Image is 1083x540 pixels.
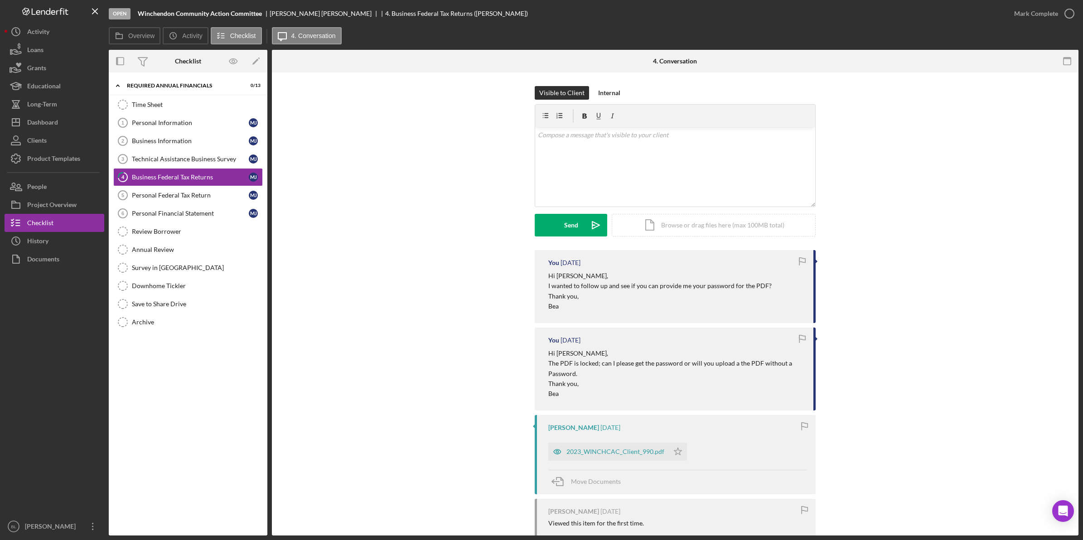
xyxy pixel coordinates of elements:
[182,32,202,39] label: Activity
[113,186,263,204] a: 5Personal Federal Tax ReturnMJ
[23,517,82,538] div: [PERSON_NAME]
[548,301,772,311] p: Bea
[175,58,201,65] div: Checklist
[270,10,379,17] div: [PERSON_NAME] [PERSON_NAME]
[127,83,238,88] div: Required Annual Financials
[594,86,625,100] button: Internal
[27,178,47,198] div: People
[27,232,48,252] div: History
[5,214,104,232] button: Checklist
[566,448,664,455] div: 2023_WINCHCAC_Client_990.pdf
[600,508,620,515] time: 2025-04-12 21:26
[211,27,262,44] button: Checklist
[27,214,53,234] div: Checklist
[5,232,104,250] button: History
[132,137,249,145] div: Business Information
[27,250,59,270] div: Documents
[113,222,263,241] a: Review Borrower
[548,389,804,399] p: Bea
[27,113,58,134] div: Dashboard
[113,241,263,259] a: Annual Review
[11,524,16,529] text: BL
[27,131,47,152] div: Clients
[113,114,263,132] a: 1Personal InformationMJ
[113,168,263,186] a: 4Business Federal Tax ReturnsMJ
[5,59,104,77] button: Grants
[561,337,580,344] time: 2025-05-15 13:34
[132,119,249,126] div: Personal Information
[132,228,262,235] div: Review Borrower
[5,41,104,59] button: Loans
[132,318,262,326] div: Archive
[109,8,131,19] div: Open
[539,86,585,100] div: Visible to Client
[121,120,124,125] tspan: 1
[138,10,262,17] b: Winchendon Community Action Committee
[249,118,258,127] div: M J
[249,191,258,200] div: M J
[132,246,262,253] div: Annual Review
[113,132,263,150] a: 2Business InformationMJ
[5,23,104,41] button: Activity
[27,23,49,43] div: Activity
[5,178,104,196] button: People
[132,192,249,199] div: Personal Federal Tax Return
[548,348,804,358] p: Hi [PERSON_NAME],
[113,277,263,295] a: Downhome Tickler
[121,174,125,180] tspan: 4
[291,32,336,39] label: 4. Conversation
[548,271,772,281] p: Hi [PERSON_NAME],
[548,520,644,527] div: Viewed this item for the first time.
[121,193,124,198] tspan: 5
[5,149,104,168] button: Product Templates
[128,32,155,39] label: Overview
[27,196,77,216] div: Project Overview
[132,101,262,108] div: Time Sheet
[5,95,104,113] button: Long-Term
[272,27,342,44] button: 4. Conversation
[113,204,263,222] a: 6Personal Financial StatementMJ
[132,300,262,308] div: Save to Share Drive
[132,210,249,217] div: Personal Financial Statement
[548,291,772,301] p: Thank you,
[653,58,697,65] div: 4. Conversation
[113,313,263,331] a: Archive
[249,209,258,218] div: M J
[27,95,57,116] div: Long-Term
[113,96,263,114] a: Time Sheet
[548,379,804,389] p: Thank you,
[598,86,620,100] div: Internal
[249,173,258,182] div: M J
[5,250,104,268] button: Documents
[1014,5,1058,23] div: Mark Complete
[548,443,687,461] button: 2023_WINCHCAC_Client_990.pdf
[548,470,630,493] button: Move Documents
[113,259,263,277] a: Survey in [GEOGRAPHIC_DATA]
[132,264,262,271] div: Survey in [GEOGRAPHIC_DATA]
[564,214,578,236] div: Send
[5,77,104,95] button: Educational
[132,155,249,163] div: Technical Assistance Business Survey
[571,477,621,485] span: Move Documents
[27,59,46,79] div: Grants
[561,259,580,266] time: 2025-06-23 15:54
[385,10,528,17] div: 4. Business Federal Tax Returns ([PERSON_NAME])
[535,214,607,236] button: Send
[548,358,804,379] p: The PDF is locked; can I please get the password or will you upload a the PDF without a Password.
[230,32,256,39] label: Checklist
[113,295,263,313] a: Save to Share Drive
[5,517,104,535] button: BL[PERSON_NAME]
[5,113,104,131] button: Dashboard
[132,282,262,289] div: Downhome Tickler
[548,281,772,291] p: I wanted to follow up and see if you can provide me your password for the PDF?
[113,150,263,168] a: 3Technical Assistance Business SurveyMJ
[5,196,104,214] button: Project Overview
